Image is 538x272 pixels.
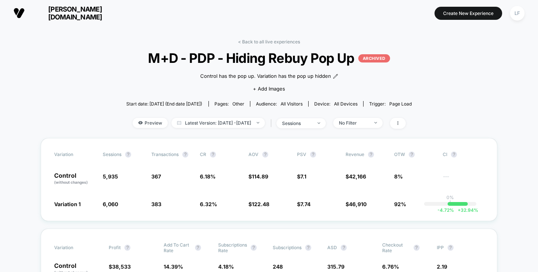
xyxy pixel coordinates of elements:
span: + [458,207,461,213]
div: Audience: [256,101,303,107]
img: Visually logo [13,7,25,19]
span: 14.39 % [164,263,183,270]
button: Create New Experience [435,7,502,20]
span: CR [200,152,206,157]
span: 32.94 % [454,207,478,213]
span: Variation 1 [54,201,81,207]
button: ? [210,152,216,158]
span: IPP [437,245,444,250]
span: All Visitors [281,101,303,107]
span: CI [443,152,484,158]
span: 383 [151,201,161,207]
span: OTW [394,152,435,158]
span: 38,533 [112,263,131,270]
span: M+D - PDP - Hiding Rebuy Pop Up [140,50,398,66]
div: sessions [282,120,312,126]
span: 6.76 % [382,263,399,270]
span: -4.72 % [437,207,454,213]
button: ? [448,245,454,251]
span: Preview [133,118,168,128]
span: all devices [334,101,358,107]
span: + Add Images [253,86,285,92]
span: Checkout Rate [382,242,410,253]
span: 42,166 [349,173,366,180]
span: Latest Version: [DATE] - [DATE] [171,118,265,128]
span: $ [109,263,131,270]
button: ? [451,152,457,158]
button: ? [305,245,311,251]
span: AOV [248,152,259,157]
span: $ [297,201,310,207]
span: 6.32 % [200,201,217,207]
span: Subscriptions Rate [218,242,247,253]
span: 4.18 % [218,263,234,270]
p: ARCHIVED [358,54,390,62]
span: 122.48 [252,201,269,207]
span: 114.89 [252,173,268,180]
button: ? [341,245,347,251]
span: Transactions [151,152,179,157]
span: $ [346,173,366,180]
span: $ [346,201,367,207]
span: (without changes) [54,180,88,184]
span: Variation [54,152,95,158]
button: ? [409,152,415,158]
span: --- [443,174,484,185]
p: Control [54,172,95,185]
span: $ [297,173,306,180]
span: ASD [327,245,337,250]
span: 315.79 [327,263,344,270]
p: | [449,200,451,206]
button: [PERSON_NAME][DOMAIN_NAME] [11,5,122,21]
span: 367 [151,173,161,180]
span: 7.74 [300,201,310,207]
button: ? [414,245,420,251]
span: Subscriptions [273,245,302,250]
span: 92% [394,201,406,207]
img: end [318,122,320,124]
div: Pages: [214,101,244,107]
span: | [269,118,276,129]
span: 248 [273,263,283,270]
div: Trigger: [369,101,412,107]
span: Device: [308,101,363,107]
button: ? [125,152,131,158]
span: $ [248,201,269,207]
span: 5,935 [103,173,118,180]
span: 46,910 [349,201,367,207]
span: Add To Cart Rate [164,242,191,253]
a: < Back to all live experiences [238,39,300,45]
button: ? [124,245,130,251]
span: 2.19 [437,263,447,270]
button: ? [368,152,374,158]
span: 6.18 % [200,173,216,180]
span: $ [248,173,268,180]
span: Control has the pop up. Variation has the pop up hidden [200,73,331,80]
span: Page Load [389,101,412,107]
button: ? [310,152,316,158]
span: Revenue [346,152,364,157]
span: 8% [394,173,403,180]
span: [PERSON_NAME][DOMAIN_NAME] [30,5,120,21]
span: Sessions [103,152,121,157]
button: ? [262,152,268,158]
button: ? [182,152,188,158]
span: Profit [109,245,121,250]
p: 0% [446,195,454,200]
button: ? [195,245,201,251]
img: end [257,122,259,123]
div: No Filter [339,120,369,126]
span: Variation [54,242,95,253]
div: LF [510,6,525,21]
span: 6,060 [103,201,118,207]
span: other [232,101,244,107]
span: Start date: [DATE] (End date [DATE]) [126,101,202,107]
img: calendar [177,121,181,125]
img: end [374,122,377,123]
span: 7.1 [300,173,306,180]
span: PSV [297,152,306,157]
button: ? [251,245,257,251]
button: LF [508,6,527,21]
